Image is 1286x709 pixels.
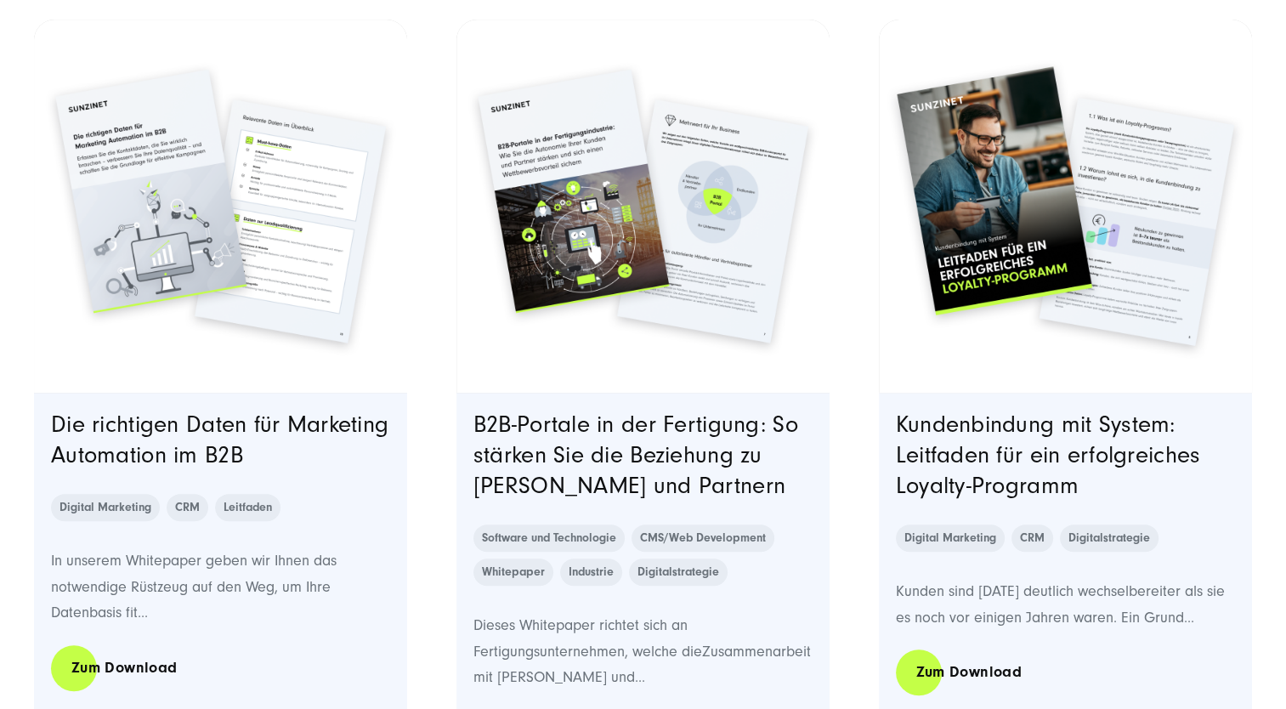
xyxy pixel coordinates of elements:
[51,644,197,692] a: Zum Download
[879,20,1252,393] a: Featured image: Leitfaden für ein erfolgreiches Loyalty-Programm | PDF zum Download - Read full p...
[215,494,280,521] a: Leitfaden
[51,548,390,627] p: In unserem Whitepaper geben wir Ihnen das notwendige Rüstzeug auf den Weg, um Ihre Datenbasis fit...
[51,494,160,521] a: Digital Marketing
[896,648,1042,696] a: Zum Download
[456,20,830,393] a: Featured image: Zwei überlappende Seiten einer digitalen Broschüre der Firma SUNZINET. Auf der Ti...
[456,20,830,393] img: Zwei überlappende Seiten einer digitalen Broschüre der Firma SUNZINET. Auf der Titelseite steht d...
[896,411,1201,499] a: Kundenbindung mit System: Leitfaden für ein erfolgreiches Loyalty-Programm
[896,525,1005,552] a: Digital Marketing
[896,579,1235,631] p: Kunden sind [DATE] deutlich wechselbereiter als sie es noch vor einigen Jahren waren. Ein Grund...
[1060,525,1159,552] a: Digitalstrategie
[473,613,813,691] p: Dieses Whitepaper richtet sich an Fertigungsunternehmen, welche dieZusammenarbeit mit [PERSON_NAM...
[473,411,798,499] a: B2B-Portale in der Fertigung: So stärken Sie die Beziehung zu [PERSON_NAME] und Partnern
[34,20,407,393] img: Zwei Seiten einer Broschüre von SUNZINET zum Thema „Die richtigen Daten für Marketing Automation ...
[473,525,625,552] a: Software und Technologie
[875,15,1255,396] img: Leitfaden für ein erfolgreiches Loyalty-Programm | PDF zum Download
[51,411,388,468] a: Die richtigen Daten für Marketing Automation im B2B
[1011,525,1053,552] a: CRM
[473,559,553,586] a: Whitepaper
[629,559,728,586] a: Digitalstrategie
[167,494,208,521] a: CRM
[560,559,622,586] a: Industrie
[34,20,407,393] a: Featured image: Zwei Seiten einer Broschüre von SUNZINET zum Thema „Die richtigen Daten für Marke...
[632,525,774,552] a: CMS/Web Development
